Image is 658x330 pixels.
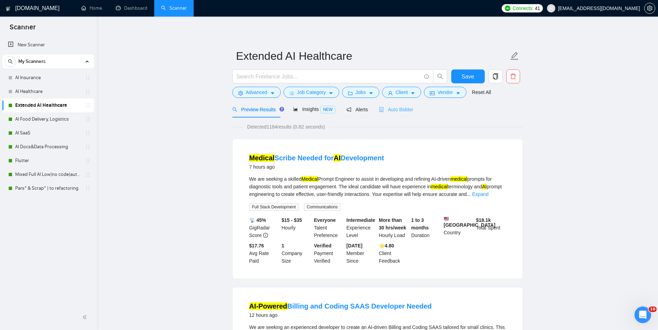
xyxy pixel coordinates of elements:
[462,72,474,81] span: Save
[4,22,41,37] span: Scanner
[116,5,147,11] a: dashboardDashboard
[249,175,506,198] div: We are seeking a skilled Prompt Engineer to assist in developing and refining AI-driven prompts f...
[284,87,339,98] button: barsJob Categorycaret-down
[236,47,509,65] input: Scanner name...
[475,216,507,239] div: Total Spent
[369,91,373,96] span: caret-down
[649,307,657,312] span: 10
[8,38,89,52] a: New Scanner
[489,73,502,79] span: copy
[313,216,345,239] div: Talent Preference
[314,217,336,223] b: Everyone
[346,107,351,112] span: notification
[467,191,471,197] span: ...
[507,73,520,79] span: delete
[489,69,502,83] button: copy
[302,176,318,182] mark: Medical
[345,216,378,239] div: Experience Level
[15,168,81,181] a: Mixed Full AI Low|no code|automations
[328,91,333,96] span: caret-down
[15,181,81,195] a: Pars* & Scrap* | to refactoring
[444,216,449,221] img: 🇺🇸
[506,69,520,83] button: delete
[334,154,341,162] mark: AI
[237,72,421,81] input: Search Freelance Jobs...
[15,85,81,98] a: AI Healthcare
[451,69,485,83] button: Save
[510,51,519,60] span: edit
[18,55,46,68] span: My Scanners
[85,172,91,177] span: holder
[442,216,475,239] div: Country
[161,5,187,11] a: searchScanner
[456,91,461,96] span: caret-down
[15,140,81,154] a: AI Docs&Data Processing
[472,88,491,96] a: Reset All
[549,6,554,11] span: user
[249,311,432,319] div: 12 hours ago
[6,3,11,14] img: logo
[280,242,313,265] div: Company Size
[346,107,368,112] span: Alerts
[289,91,294,96] span: bars
[348,91,353,96] span: folder
[396,88,408,96] span: Client
[437,88,453,96] span: Vendor
[346,243,362,248] b: [DATE]
[2,38,94,52] li: New Scanner
[248,216,280,239] div: GigRadar Score
[378,216,410,239] div: Hourly Load
[388,91,393,96] span: user
[5,59,16,64] span: search
[431,184,447,189] mark: medical
[85,75,91,81] span: holder
[279,106,285,112] div: Tooltip anchor
[378,242,410,265] div: Client Feedback
[232,107,237,112] span: search
[644,3,655,14] button: setting
[15,154,81,168] a: Flutter
[424,74,429,79] span: info-circle
[246,88,267,96] span: Advanced
[263,233,268,238] span: info-circle
[505,6,510,11] img: upwork-logo.png
[249,302,432,310] a: AI-PoweredBilling and Coding SAAS Developer Needed
[249,217,266,223] b: 📡 45%
[249,243,264,248] b: $17.76
[249,203,299,211] span: Full Stack Development
[281,243,284,248] b: 1
[248,242,280,265] div: Avg Rate Paid
[314,243,332,248] b: Verified
[2,55,94,195] li: My Scanners
[249,302,287,310] mark: AI-Powered
[342,87,379,98] button: folderJobscaret-down
[476,217,491,223] b: $ 18.1k
[379,217,406,230] b: More than 30 hrs/week
[379,107,413,112] span: Auto Bidder
[293,107,298,112] span: area-chart
[444,216,495,228] b: [GEOGRAPHIC_DATA]
[15,112,81,126] a: AI Food Delivery, Logistics
[411,217,429,230] b: 1 to 3 months
[85,186,91,191] span: holder
[85,103,91,108] span: holder
[232,87,281,98] button: settingAdvancedcaret-down
[15,71,81,85] a: AI Insurance
[355,88,366,96] span: Jobs
[297,88,326,96] span: Job Category
[644,6,655,11] a: setting
[346,217,375,223] b: Intermediate
[410,91,415,96] span: caret-down
[249,154,275,162] mark: Medical
[81,5,102,11] a: homeHome
[85,158,91,163] span: holder
[634,307,651,323] iframe: Intercom live chat
[249,163,384,171] div: 7 hours ago
[85,144,91,150] span: holder
[313,242,345,265] div: Payment Verified
[242,123,330,131] span: Detected 1184 results (0.82 seconds)
[424,87,466,98] button: idcardVendorcaret-down
[249,154,384,162] a: MedicalScribe Needed forAIDevelopment
[293,106,335,112] span: Insights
